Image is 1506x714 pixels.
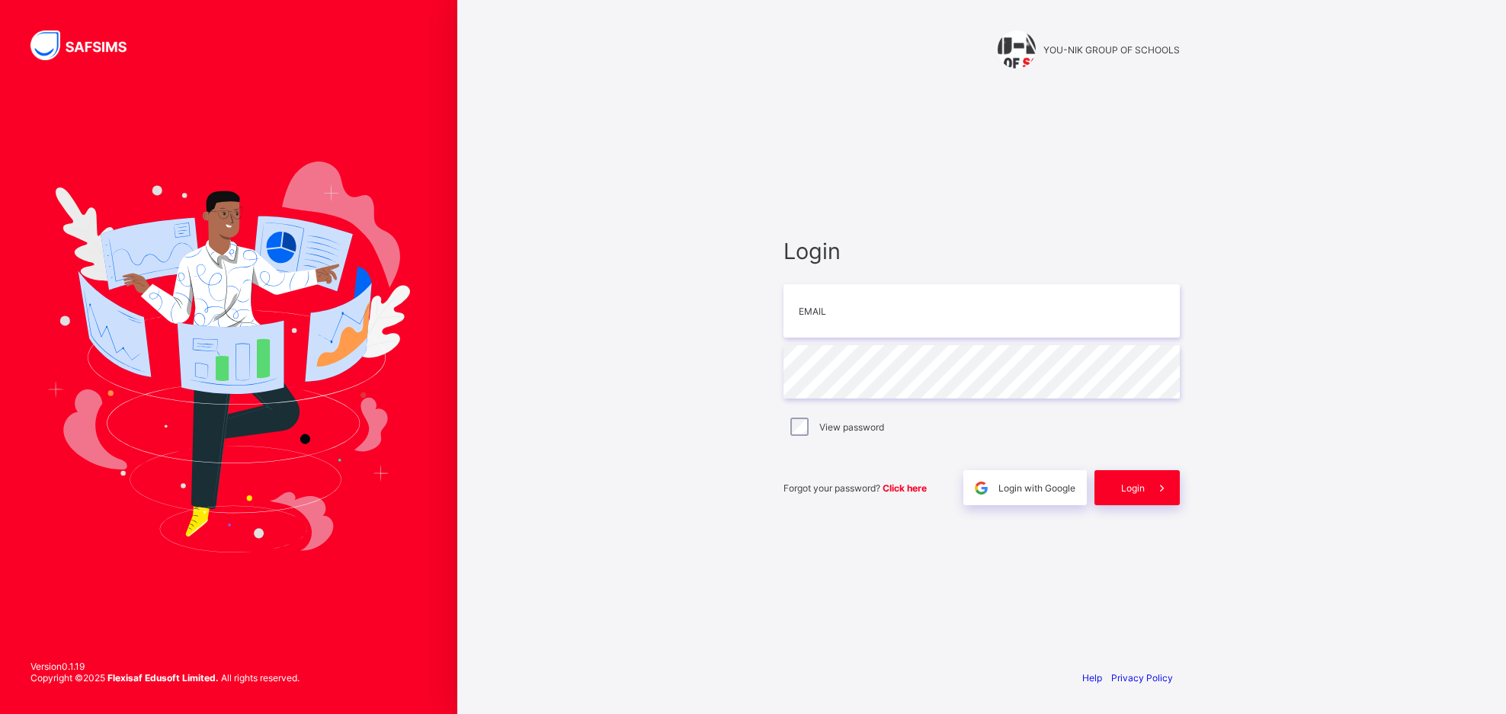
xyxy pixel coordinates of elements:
a: Help [1082,672,1102,684]
span: Copyright © 2025 All rights reserved. [30,672,300,684]
span: Forgot your password? [783,482,927,494]
strong: Flexisaf Edusoft Limited. [107,672,219,684]
span: Login with Google [998,482,1075,494]
img: google.396cfc9801f0270233282035f929180a.svg [972,479,990,497]
label: View password [819,421,884,433]
img: SAFSIMS Logo [30,30,145,60]
span: Version 0.1.19 [30,661,300,672]
a: Privacy Policy [1111,672,1173,684]
a: Click here [883,482,927,494]
span: Login [783,238,1180,264]
span: Login [1121,482,1145,494]
img: Hero Image [47,162,410,552]
span: YOU-NIK GROUP OF SCHOOLS [1043,44,1180,56]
